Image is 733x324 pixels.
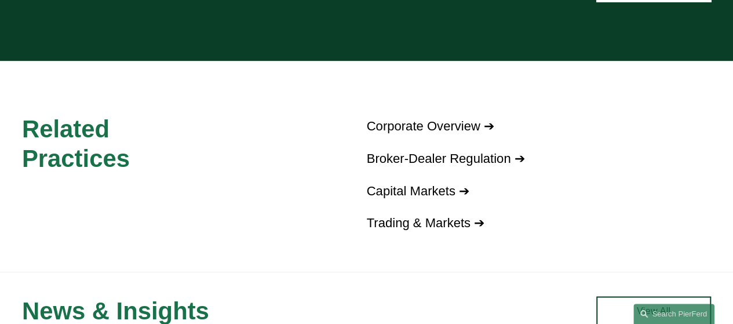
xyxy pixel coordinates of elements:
[367,184,469,198] a: Capital Markets ➔
[367,216,485,230] a: Trading & Markets ➔
[367,151,525,166] a: Broker-Dealer Regulation ➔
[633,304,714,324] a: Search this site
[367,119,494,133] a: Corporate Overview ➔
[22,297,209,324] span: News & Insights
[22,115,130,172] span: Related Practices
